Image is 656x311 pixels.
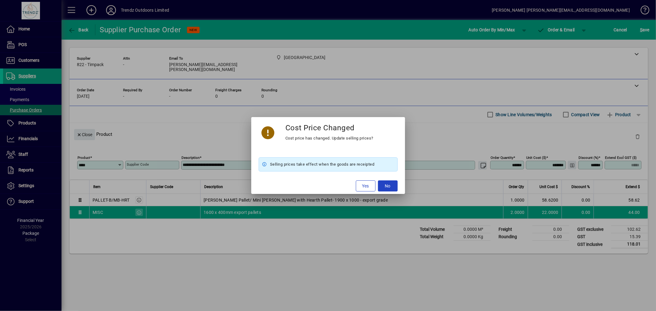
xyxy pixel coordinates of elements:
span: Yes [362,183,369,189]
button: Yes [356,180,376,191]
button: No [378,180,398,191]
h3: Cost Price Changed [285,123,355,132]
div: Cost price has changed. Update selling prices? [285,135,373,142]
span: Selling prices take effect when the goods are receipted [270,161,375,168]
span: No [385,183,391,189]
